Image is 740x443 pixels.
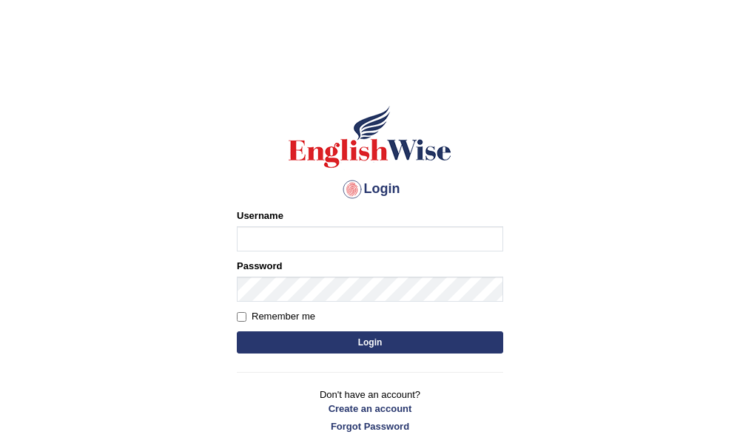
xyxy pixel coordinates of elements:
label: Password [237,259,282,273]
label: Remember me [237,309,315,324]
button: Login [237,331,503,354]
input: Remember me [237,312,246,322]
img: Logo of English Wise sign in for intelligent practice with AI [286,104,454,170]
label: Username [237,209,283,223]
a: Create an account [237,402,503,416]
h4: Login [237,177,503,201]
a: Forgot Password [237,419,503,433]
p: Don't have an account? [237,388,503,433]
